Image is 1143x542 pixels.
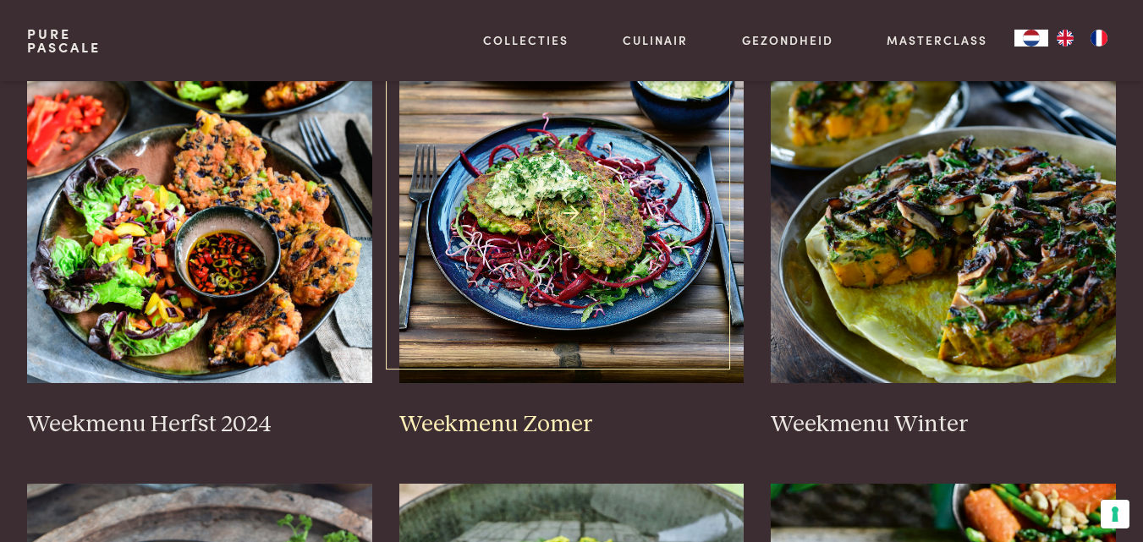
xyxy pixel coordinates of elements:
a: Culinair [623,31,688,49]
h3: Weekmenu Herfst 2024 [27,410,372,440]
button: Uw voorkeuren voor toestemming voor trackingtechnologieën [1101,500,1129,528]
a: Gezondheid [742,31,833,49]
h3: Weekmenu Zomer [399,410,745,440]
a: Weekmenu Herfst 2024 Weekmenu Herfst 2024 [27,45,372,439]
a: NL [1014,30,1048,47]
ul: Language list [1048,30,1116,47]
a: Masterclass [887,31,987,49]
img: Weekmenu Herfst 2024 [27,45,372,383]
h3: Weekmenu Winter [771,410,1116,440]
a: PurePascale [27,27,101,54]
aside: Language selected: Nederlands [1014,30,1116,47]
div: Language [1014,30,1048,47]
a: FR [1082,30,1116,47]
a: EN [1048,30,1082,47]
a: Weekmenu Zomer Weekmenu Zomer [399,45,745,439]
a: Collecties [483,31,569,49]
img: Weekmenu Zomer [399,45,745,383]
img: Weekmenu Winter [771,45,1116,383]
a: Weekmenu Winter Weekmenu Winter [771,45,1116,439]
